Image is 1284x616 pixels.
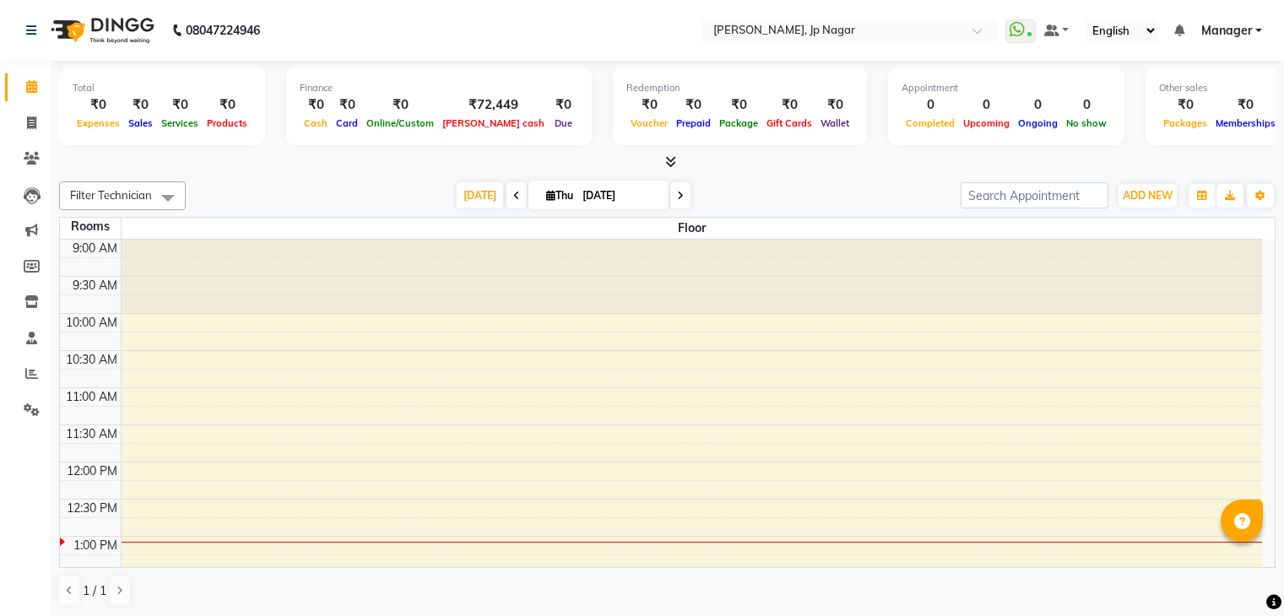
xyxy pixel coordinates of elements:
[60,218,121,235] div: Rooms
[70,537,121,554] div: 1:00 PM
[626,95,672,115] div: ₹0
[69,277,121,294] div: 9:30 AM
[300,81,578,95] div: Finance
[1014,95,1062,115] div: 0
[300,95,332,115] div: ₹0
[62,425,121,443] div: 11:30 AM
[1159,95,1211,115] div: ₹0
[157,117,203,129] span: Services
[1213,548,1267,599] iframe: chat widget
[438,95,549,115] div: ₹72,449
[959,95,1014,115] div: 0
[1201,22,1252,40] span: Manager
[332,117,362,129] span: Card
[902,95,959,115] div: 0
[1123,189,1173,202] span: ADD NEW
[62,351,121,369] div: 10:30 AM
[1014,117,1062,129] span: Ongoing
[1062,95,1111,115] div: 0
[626,81,853,95] div: Redemption
[457,182,503,208] span: [DATE]
[332,95,362,115] div: ₹0
[122,218,1263,239] span: Floor
[715,95,762,115] div: ₹0
[43,7,159,54] img: logo
[762,117,816,129] span: Gift Cards
[1211,95,1280,115] div: ₹0
[762,95,816,115] div: ₹0
[626,117,672,129] span: Voucher
[672,95,715,115] div: ₹0
[816,95,853,115] div: ₹0
[438,117,549,129] span: [PERSON_NAME] cash
[300,117,332,129] span: Cash
[124,95,157,115] div: ₹0
[203,95,252,115] div: ₹0
[157,95,203,115] div: ₹0
[73,117,124,129] span: Expenses
[816,117,853,129] span: Wallet
[577,183,662,208] input: 2025-09-04
[362,117,438,129] span: Online/Custom
[961,182,1108,208] input: Search Appointment
[62,314,121,332] div: 10:00 AM
[902,81,1111,95] div: Appointment
[362,95,438,115] div: ₹0
[62,388,121,406] div: 11:00 AM
[672,117,715,129] span: Prepaid
[63,462,121,480] div: 12:00 PM
[1062,117,1111,129] span: No show
[1119,184,1177,208] button: ADD NEW
[549,95,578,115] div: ₹0
[715,117,762,129] span: Package
[69,240,121,257] div: 9:00 AM
[550,117,577,129] span: Due
[63,500,121,517] div: 12:30 PM
[1159,117,1211,129] span: Packages
[70,188,152,202] span: Filter Technician
[542,189,577,202] span: Thu
[902,117,959,129] span: Completed
[959,117,1014,129] span: Upcoming
[203,117,252,129] span: Products
[1211,117,1280,129] span: Memberships
[73,95,124,115] div: ₹0
[124,117,157,129] span: Sales
[83,582,106,600] span: 1 / 1
[73,81,252,95] div: Total
[186,7,260,54] b: 08047224946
